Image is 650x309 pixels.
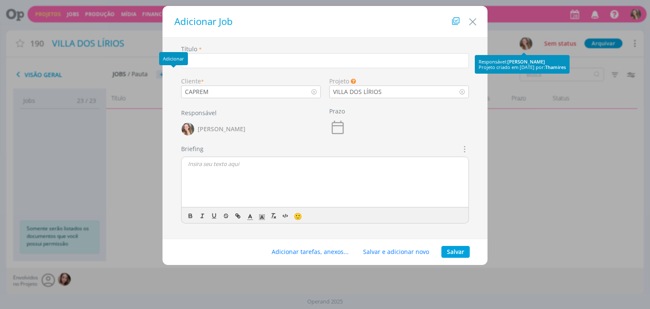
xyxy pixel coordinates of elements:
img: G [182,123,194,135]
button: Close [466,11,479,28]
label: Prazo [329,107,345,116]
button: Salvar [441,246,470,258]
div: Cliente [181,77,321,86]
span: 🙂 [294,212,302,221]
div: Responsável: Projeto criado em [DATE] por: [479,59,566,70]
span: Cor do Texto [244,211,256,221]
h1: Adicionar Job [171,14,479,29]
button: Adicionar tarefas, anexos... [266,246,354,258]
span: Thamires [545,64,566,70]
label: Responsável [181,108,217,117]
button: Salvar e adicionar novo [358,246,435,258]
span: Cor de Fundo [256,211,268,221]
label: Briefing [181,144,204,153]
label: Título [181,44,197,53]
span: [PERSON_NAME] [507,58,545,65]
div: Projeto [329,77,469,86]
div: VILLA DOS LÍRIOS [330,87,383,96]
div: Adicionar [159,52,188,65]
div: CAPREM [185,87,210,96]
span: [PERSON_NAME] [198,126,245,132]
div: VILLA DOS LÍRIOS [333,87,383,96]
button: 🙂 [292,211,303,221]
div: CAPREM [182,87,210,96]
button: G[PERSON_NAME] [181,121,246,138]
div: dialog [162,6,487,265]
